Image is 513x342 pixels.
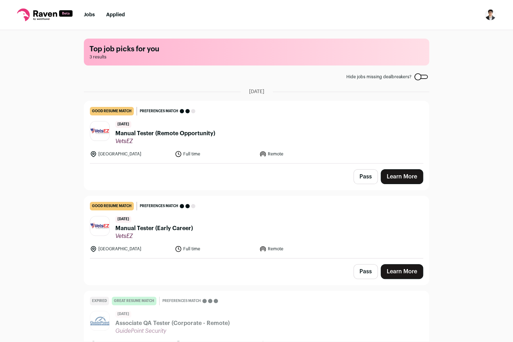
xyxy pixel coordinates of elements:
span: Preferences match [140,108,178,115]
img: aa0816a9c223920d53c5181276ccede107131e70d7f6e9b7f893c6eb3e5ad412.jpg [90,216,109,235]
span: VetsEZ [115,233,193,240]
img: 19566167-medium_jpg [485,9,496,21]
span: Associate QA Tester (Corporate - Remote) [115,319,230,327]
div: good resume match [90,107,134,115]
span: Preferences match [162,297,201,304]
span: [DATE] [115,311,131,318]
span: 3 results [90,54,423,60]
span: [DATE] [115,216,131,223]
button: Open dropdown [485,9,496,21]
div: great resume match [112,297,156,305]
a: Learn More [381,169,423,184]
h1: Top job picks for you [90,44,423,54]
span: [DATE] [115,121,131,128]
button: Pass [353,264,378,279]
span: Manual Tester (Remote Opportunity) [115,129,215,138]
div: good resume match [90,202,134,210]
li: [GEOGRAPHIC_DATA] [90,245,171,252]
a: Learn More [381,264,423,279]
a: Jobs [84,12,95,17]
li: Full time [175,245,255,252]
li: Full time [175,150,255,158]
span: Manual Tester (Early Career) [115,224,193,233]
span: [DATE] [249,88,264,95]
a: Applied [106,12,125,17]
span: GuidePoint Security [115,327,230,335]
a: good resume match Preferences match [DATE] Manual Tester (Remote Opportunity) VetsEZ [GEOGRAPHIC_... [84,101,429,163]
button: Pass [353,169,378,184]
span: Preferences match [140,203,178,210]
li: [GEOGRAPHIC_DATA] [90,150,171,158]
a: good resume match Preferences match [DATE] Manual Tester (Early Career) VetsEZ [GEOGRAPHIC_DATA] ... [84,196,429,258]
li: Remote [259,245,340,252]
span: Hide jobs missing dealbreakers? [346,74,411,80]
img: 428407bc11947b89f56d88e2e8a81c53ee0ddf222d697ed49148a432566a73b3.jpg [90,311,109,330]
img: aa0816a9c223920d53c5181276ccede107131e70d7f6e9b7f893c6eb3e5ad412.jpg [90,121,109,141]
li: Remote [259,150,340,158]
span: VetsEZ [115,138,215,145]
div: Expired [90,297,109,305]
